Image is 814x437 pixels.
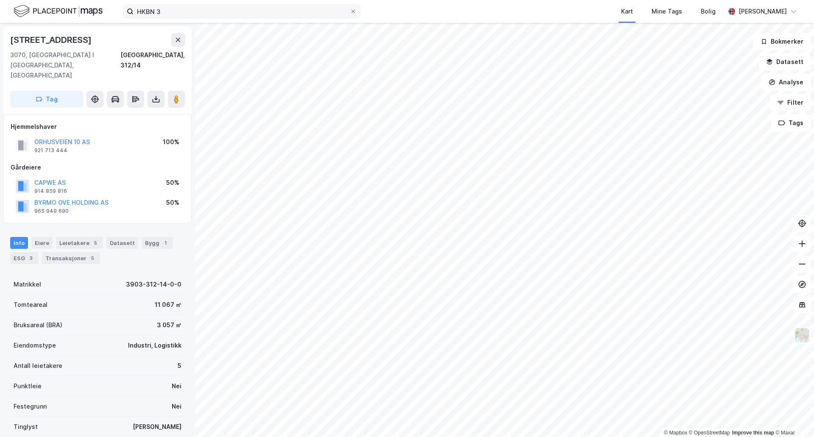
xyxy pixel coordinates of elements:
div: ESG [10,252,39,264]
div: Nei [172,401,181,412]
div: 914 859 816 [34,188,67,195]
button: Tag [10,91,83,108]
div: 5 [91,239,100,247]
div: Matrikkel [14,279,41,289]
img: Z [794,327,810,343]
button: Tags [771,114,811,131]
div: Tomteareal [14,300,47,310]
iframe: Chat Widget [772,396,814,437]
div: Eiendomstype [14,340,56,351]
button: Bokmerker [753,33,811,50]
div: 11 067 ㎡ [155,300,181,310]
a: Improve this map [732,430,774,436]
div: 5 [178,361,181,371]
div: Kontrollprogram for chat [772,396,814,437]
div: [PERSON_NAME] [133,422,181,432]
div: Hjemmelshaver [11,122,184,132]
div: 1 [161,239,170,247]
div: 50% [166,198,179,208]
div: Leietakere [56,237,103,249]
button: Analyse [761,74,811,91]
img: logo.f888ab2527a4732fd821a326f86c7f29.svg [14,4,103,19]
div: Nei [172,381,181,391]
div: Punktleie [14,381,42,391]
div: Tinglyst [14,422,38,432]
div: 3 [27,254,35,262]
div: [STREET_ADDRESS] [10,33,93,47]
div: 921 713 444 [34,147,67,154]
div: [GEOGRAPHIC_DATA], 312/14 [120,50,185,81]
div: Bolig [701,6,716,17]
div: Info [10,237,28,249]
div: 3903-312-14-0-0 [126,279,181,289]
div: Kart [621,6,633,17]
input: Søk på adresse, matrikkel, gårdeiere, leietakere eller personer [134,5,350,18]
div: Bruksareal (BRA) [14,320,62,330]
div: 3 057 ㎡ [157,320,181,330]
div: 965 949 690 [34,208,69,214]
div: Gårdeiere [11,162,184,173]
div: Transaksjoner [42,252,100,264]
div: 5 [88,254,97,262]
div: 100% [163,137,179,147]
div: Datasett [106,237,138,249]
div: Antall leietakere [14,361,62,371]
div: Festegrunn [14,401,47,412]
div: 3070, [GEOGRAPHIC_DATA] I [GEOGRAPHIC_DATA], [GEOGRAPHIC_DATA] [10,50,120,81]
a: OpenStreetMap [689,430,730,436]
div: Mine Tags [652,6,682,17]
div: Eiere [31,237,53,249]
div: Industri, Logistikk [128,340,181,351]
div: [PERSON_NAME] [739,6,787,17]
div: Bygg [142,237,173,249]
button: Datasett [759,53,811,70]
button: Filter [770,94,811,111]
a: Mapbox [664,430,687,436]
div: 50% [166,178,179,188]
